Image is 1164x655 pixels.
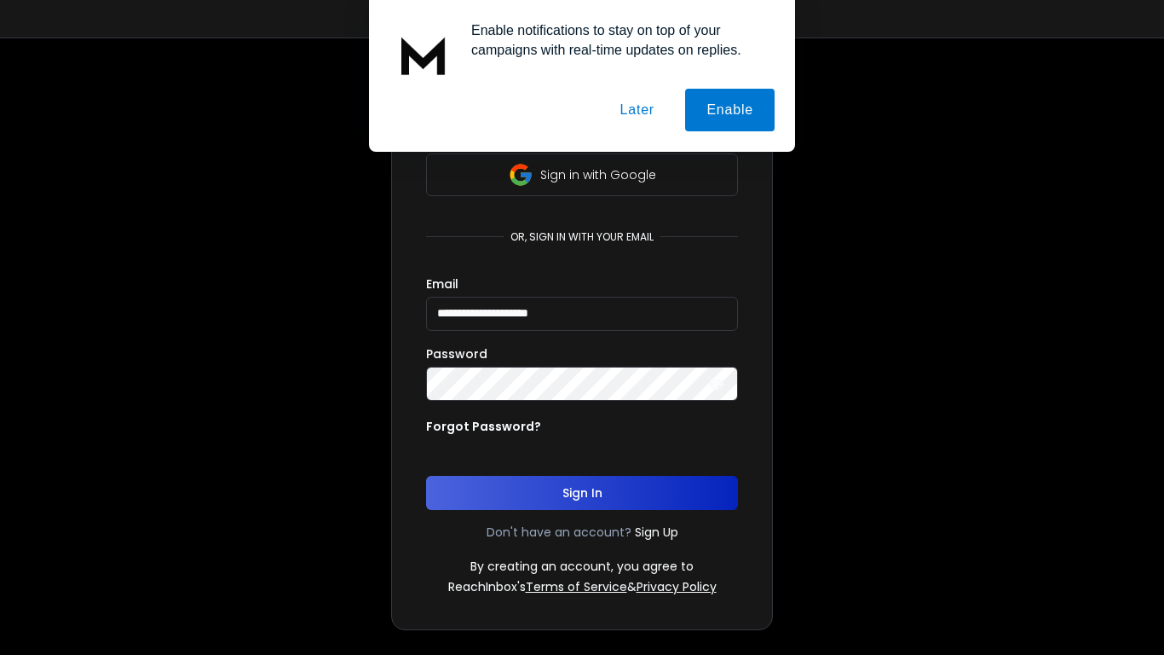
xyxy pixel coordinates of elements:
[526,578,627,595] a: Terms of Service
[458,20,775,60] div: Enable notifications to stay on top of your campaigns with real-time updates on replies.
[635,524,678,541] a: Sign Up
[598,89,675,131] button: Later
[426,278,458,290] label: Email
[426,154,738,196] button: Sign in with Google
[426,348,487,360] label: Password
[540,166,656,183] p: Sign in with Google
[487,524,631,541] p: Don't have an account?
[426,418,541,435] p: Forgot Password?
[470,558,694,575] p: By creating an account, you agree to
[448,578,717,595] p: ReachInbox's &
[637,578,717,595] a: Privacy Policy
[504,230,660,244] p: or, sign in with your email
[389,20,458,89] img: notification icon
[426,476,738,510] button: Sign In
[685,89,775,131] button: Enable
